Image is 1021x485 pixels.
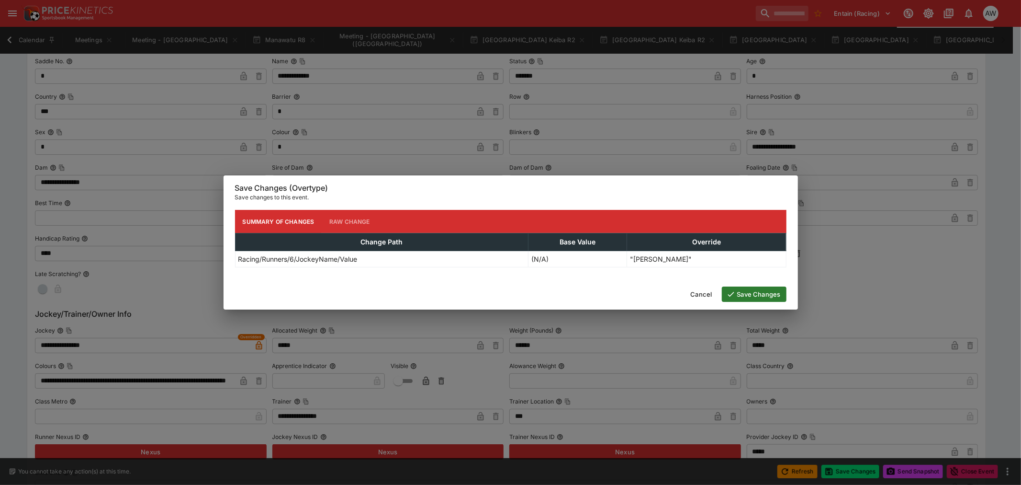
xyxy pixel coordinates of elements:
[235,233,528,251] th: Change Path
[722,287,786,302] button: Save Changes
[322,210,378,233] button: Raw Change
[627,233,786,251] th: Override
[627,251,786,267] td: "[PERSON_NAME]"
[238,254,358,264] p: Racing/Runners/6/JockeyName/Value
[235,210,322,233] button: Summary of Changes
[685,287,718,302] button: Cancel
[235,183,786,193] h6: Save Changes (Overtype)
[528,233,627,251] th: Base Value
[235,193,786,202] p: Save changes to this event.
[528,251,627,267] td: (N/A)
